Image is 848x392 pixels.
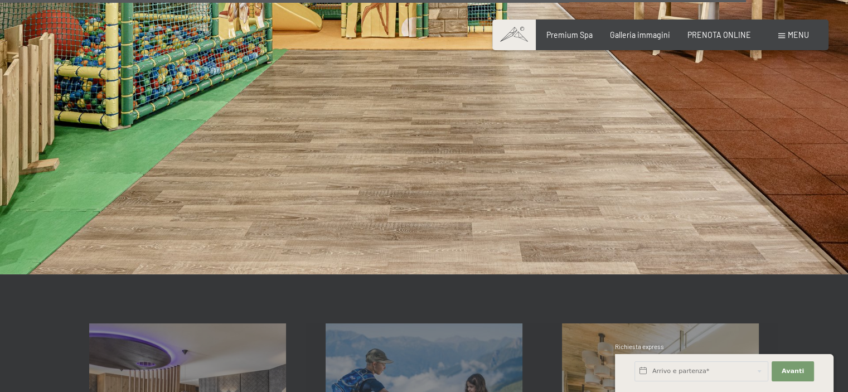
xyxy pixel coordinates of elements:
[615,343,664,350] span: Richiesta express
[610,30,670,40] a: Galleria immagini
[782,367,804,376] span: Avanti
[546,30,593,40] a: Premium Spa
[788,30,809,40] span: Menu
[772,361,814,381] button: Avanti
[687,30,751,40] a: PRENOTA ONLINE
